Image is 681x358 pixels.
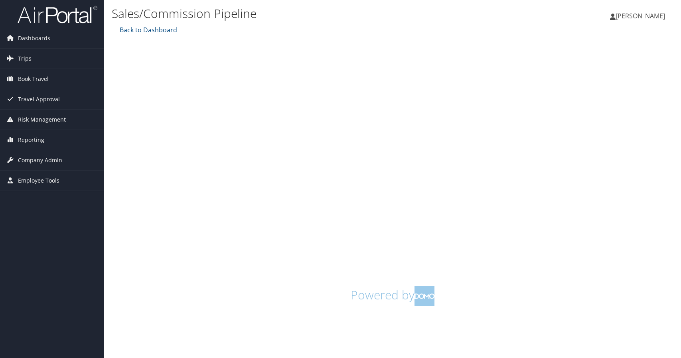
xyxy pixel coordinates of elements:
[616,12,665,20] span: [PERSON_NAME]
[18,28,50,48] span: Dashboards
[18,89,60,109] span: Travel Approval
[18,171,59,191] span: Employee Tools
[118,286,667,306] h1: Powered by
[118,26,177,34] a: Back to Dashboard
[18,49,32,69] span: Trips
[18,150,62,170] span: Company Admin
[18,110,66,130] span: Risk Management
[18,130,44,150] span: Reporting
[112,5,486,22] h1: Sales/Commission Pipeline
[18,69,49,89] span: Book Travel
[610,4,673,28] a: [PERSON_NAME]
[415,286,434,306] img: domo-logo.png
[18,5,97,24] img: airportal-logo.png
